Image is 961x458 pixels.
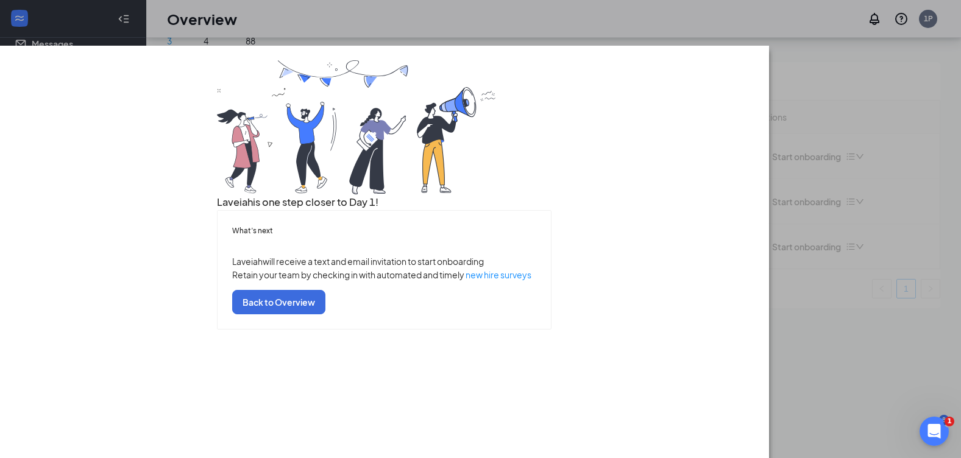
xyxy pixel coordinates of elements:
[466,269,531,280] a: new hire surveys
[232,225,536,236] h5: What’s next
[232,255,536,268] p: Laveiah will receive a text and email invitation to start onboarding
[920,417,949,446] iframe: Intercom live chat
[217,194,551,210] h3: Laveiah is one step closer to Day 1!
[232,290,325,314] button: Back to Overview
[217,60,497,194] img: you are all set
[232,268,536,281] p: Retain your team by checking in with automated and timely
[945,417,954,426] span: 1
